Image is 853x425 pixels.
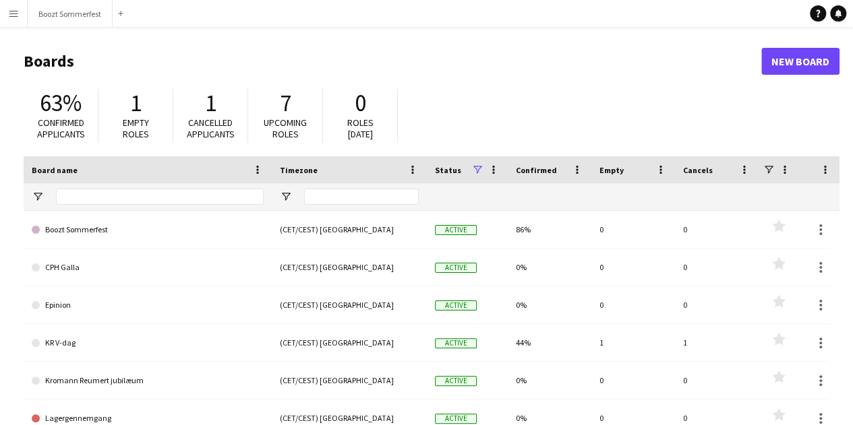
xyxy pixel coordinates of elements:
[40,88,82,118] span: 63%
[675,249,759,286] div: 0
[435,225,477,235] span: Active
[32,362,264,399] a: Kromann Reumert jubilæum
[591,362,675,399] div: 0
[591,324,675,361] div: 1
[355,88,366,118] span: 0
[272,324,427,361] div: (CET/CEST) [GEOGRAPHIC_DATA]
[272,211,427,248] div: (CET/CEST) [GEOGRAPHIC_DATA]
[32,211,264,249] a: Boozt Sommerfest
[347,117,374,140] span: Roles [DATE]
[272,286,427,323] div: (CET/CEST) [GEOGRAPHIC_DATA]
[272,362,427,399] div: (CET/CEST) [GEOGRAPHIC_DATA]
[435,300,477,310] span: Active
[264,117,307,140] span: Upcoming roles
[508,324,591,361] div: 44%
[32,191,44,203] button: Open Filter Menu
[508,249,591,286] div: 0%
[205,88,216,118] span: 1
[32,249,264,286] a: CPH Galla
[508,286,591,323] div: 0%
[435,414,477,424] span: Active
[761,48,840,75] a: New Board
[24,51,761,71] h1: Boards
[435,165,461,175] span: Status
[28,1,113,27] button: Boozt Sommerfest
[123,117,149,140] span: Empty roles
[187,117,235,140] span: Cancelled applicants
[591,286,675,323] div: 0
[591,211,675,248] div: 0
[280,165,318,175] span: Timezone
[675,362,759,399] div: 0
[280,88,291,118] span: 7
[683,165,713,175] span: Cancels
[37,117,85,140] span: Confirmed applicants
[599,165,624,175] span: Empty
[435,338,477,348] span: Active
[32,286,264,324] a: Epinion
[516,165,557,175] span: Confirmed
[508,211,591,248] div: 86%
[130,88,142,118] span: 1
[435,263,477,273] span: Active
[32,165,78,175] span: Board name
[32,324,264,362] a: KR V-dag
[675,324,759,361] div: 1
[56,189,264,205] input: Board name Filter Input
[272,249,427,286] div: (CET/CEST) [GEOGRAPHIC_DATA]
[591,249,675,286] div: 0
[675,211,759,248] div: 0
[508,362,591,399] div: 0%
[675,286,759,323] div: 0
[435,376,477,386] span: Active
[280,191,292,203] button: Open Filter Menu
[304,189,419,205] input: Timezone Filter Input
